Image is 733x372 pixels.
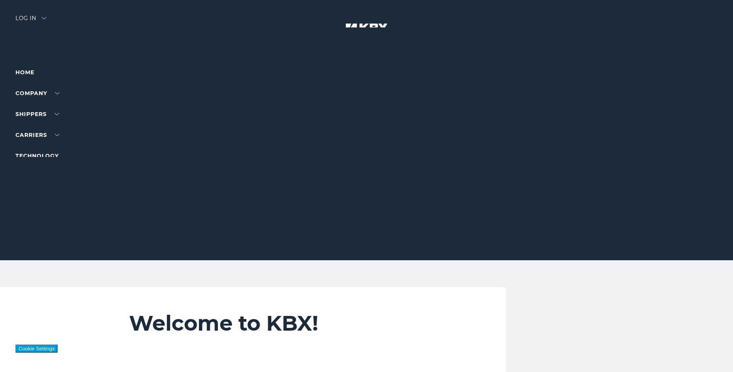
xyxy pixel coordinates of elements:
[129,311,459,336] h2: Welcome to KBX!
[338,15,396,49] img: kbx logo
[15,131,60,138] a: Carriers
[42,17,46,19] img: arrow
[15,345,58,353] button: Cookie Settings
[15,152,59,159] a: Technology
[15,111,59,118] a: SHIPPERS
[15,15,46,27] div: Log in
[15,69,34,76] a: Home
[15,90,60,97] a: Company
